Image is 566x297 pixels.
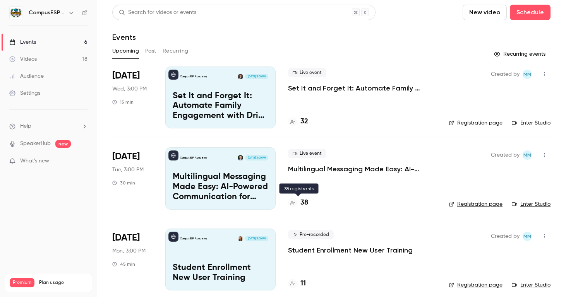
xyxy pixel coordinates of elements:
[10,7,22,19] img: CampusESP Academy
[112,229,153,290] div: Oct 20 Mon, 3:00 PM (America/New York)
[10,278,34,287] span: Premium
[300,198,308,208] h4: 38
[39,280,87,286] span: Plan usage
[288,246,413,255] a: Student Enrollment New User Training
[173,172,268,202] p: Multilingual Messaging Made Easy: AI-Powered Communication for Spanish-Speaking Families
[78,158,87,165] iframe: Noticeable Trigger
[20,140,51,148] a: SpeakerHub
[288,230,334,239] span: Pre-recorded
[112,247,146,255] span: Mon, 3:00 PM
[163,45,189,57] button: Recurring
[55,140,71,148] span: new
[173,263,268,283] p: Student Enrollment New User Training
[112,232,140,244] span: [DATE]
[288,68,326,77] span: Live event
[449,281,503,289] a: Registration page
[245,236,268,241] span: [DATE] 3:00 PM
[238,74,243,79] img: Rebecca McCrory
[288,149,326,158] span: Live event
[491,150,520,160] span: Created by
[512,200,551,208] a: Enter Studio
[491,70,520,79] span: Created by
[288,84,436,93] a: Set It and Forget It: Automate Family Engagement with Drip Text Messages
[112,99,134,105] div: 15 min
[300,116,308,127] h4: 32
[449,200,503,208] a: Registration page
[173,91,268,121] p: Set It and Forget It: Automate Family Engagement with Drip Text Messages
[112,32,136,42] h1: Events
[238,236,243,241] img: Mairin Matthews
[491,232,520,241] span: Created by
[180,156,207,160] p: CampusESP Academy
[165,67,276,128] a: Set It and Forget It: Automate Family Engagement with Drip Text MessagesCampusESP AcademyRebecca ...
[119,9,196,17] div: Search for videos or events
[145,45,156,57] button: Past
[9,55,37,63] div: Videos
[523,150,532,160] span: Mairin Matthews
[112,70,140,82] span: [DATE]
[238,155,243,160] img: Albert Perera
[512,119,551,127] a: Enter Studio
[112,45,139,57] button: Upcoming
[112,85,147,93] span: Wed, 3:00 PM
[288,116,308,127] a: 32
[300,278,306,289] h4: 11
[112,147,153,209] div: Oct 14 Tue, 3:00 PM (America/New York)
[20,122,31,130] span: Help
[180,237,207,241] p: CampusESP Academy
[180,75,207,79] p: CampusESP Academy
[463,5,507,20] button: New video
[112,180,135,186] div: 30 min
[245,74,268,79] span: [DATE] 3:00 PM
[20,157,49,165] span: What's new
[510,5,551,20] button: Schedule
[288,278,306,289] a: 11
[523,232,531,241] span: MM
[245,155,268,160] span: [DATE] 3:00 PM
[112,67,153,128] div: Oct 8 Wed, 3:00 PM (America/New York)
[9,122,87,130] li: help-dropdown-opener
[165,147,276,209] a: Multilingual Messaging Made Easy: AI-Powered Communication for Spanish-Speaking FamiliesCampusESP...
[523,150,531,160] span: MM
[288,198,308,208] a: 38
[523,232,532,241] span: Mairin Matthews
[9,72,44,80] div: Audience
[449,119,503,127] a: Registration page
[9,89,40,97] div: Settings
[29,9,65,17] h6: CampusESP Academy
[112,150,140,163] span: [DATE]
[491,48,551,60] button: Recurring events
[288,164,436,174] a: Multilingual Messaging Made Easy: AI-Powered Communication for Spanish-Speaking Families
[512,281,551,289] a: Enter Studio
[112,261,135,267] div: 45 min
[165,229,276,290] a: Student Enrollment New User TrainingCampusESP AcademyMairin Matthews[DATE] 3:00 PMStudent Enrollm...
[523,70,531,79] span: MM
[112,166,144,174] span: Tue, 3:00 PM
[9,38,36,46] div: Events
[523,70,532,79] span: Mairin Matthews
